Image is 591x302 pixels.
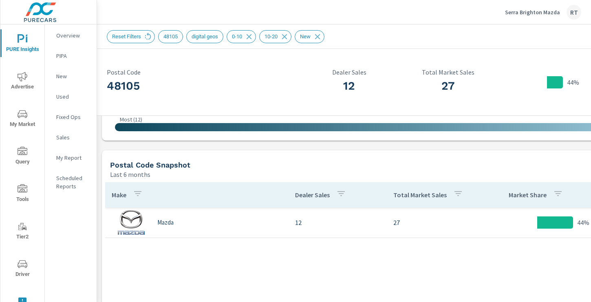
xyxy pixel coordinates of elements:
[3,72,42,92] span: Advertise
[115,210,148,235] img: logo-150.png
[3,147,42,167] span: Query
[259,30,291,43] div: 10-20
[56,52,90,60] p: PIPA
[45,50,97,62] div: PIPA
[110,161,190,169] h5: Postal Code Snapshot
[107,33,146,40] span: Reset Filters
[120,116,142,123] p: Most ( 12 )
[3,109,42,129] span: My Market
[45,131,97,143] div: Sales
[187,33,223,40] span: digital geos
[56,133,90,141] p: Sales
[3,184,42,204] span: Tools
[393,191,447,199] p: Total Market Sales
[56,174,90,190] p: Scheduled Reports
[45,172,97,192] div: Scheduled Reports
[45,70,97,82] div: New
[295,30,324,43] div: New
[45,152,97,164] div: My Report
[404,79,493,93] h3: 27
[304,68,394,76] p: Dealer Sales
[45,29,97,42] div: Overview
[304,79,394,93] h3: 12
[505,9,560,16] p: Serra Brighton Mazda
[509,191,547,199] p: Market Share
[3,34,42,54] span: PURE Insights
[567,77,579,87] p: 44%
[112,191,126,199] p: Make
[107,68,295,76] p: Postal Code
[295,191,330,199] p: Dealer Sales
[110,170,150,179] p: Last 6 months
[107,79,295,93] h3: 48105
[45,111,97,123] div: Fixed Ops
[56,113,90,121] p: Fixed Ops
[227,30,256,43] div: 0-10
[227,33,247,40] span: 0-10
[577,218,589,227] p: 44%
[3,259,42,279] span: Driver
[45,90,97,103] div: Used
[107,30,155,43] div: Reset Filters
[56,154,90,162] p: My Report
[260,33,282,40] span: 10-20
[567,5,581,20] div: RT
[393,218,480,227] p: 27
[295,218,380,227] p: 12
[404,68,493,76] p: Total Market Sales
[157,219,174,226] p: Mazda
[159,33,183,40] span: 48105
[56,31,90,40] p: Overview
[56,93,90,101] p: Used
[3,222,42,242] span: Tier2
[295,33,315,40] span: New
[56,72,90,80] p: New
